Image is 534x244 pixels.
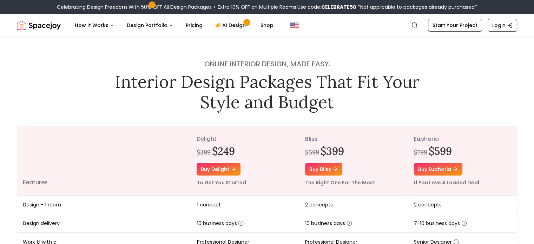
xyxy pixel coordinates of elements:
small: The Right One For The Most [305,179,375,186]
img: Spacejoy Logo [17,18,61,32]
span: 10 business days [305,220,352,227]
button: How It Works [69,18,120,32]
h4: Online interior design, made easy. [110,59,424,69]
a: Shop [255,18,279,32]
span: 10 business days [197,220,244,227]
nav: Main [69,18,279,32]
p: euphoria [414,135,511,143]
h2: $599 [429,145,452,157]
th: Features [17,126,191,196]
small: To Get You Started [197,179,246,186]
span: 1 concept [197,201,220,208]
img: United States [290,21,299,29]
a: Buy delight [197,163,240,176]
a: Start Your Project [428,19,482,32]
nav: Global [17,14,517,37]
span: 7-10 business days [414,220,467,227]
td: Design delivery [17,214,191,233]
b: CELEBRATE50 [321,4,356,11]
td: Design - 1 room [17,196,191,214]
span: *Not applicable to packages already purchased* [356,4,477,11]
span: 2 concepts [305,201,333,208]
h2: $399 [321,145,344,157]
h2: $249 [212,145,235,157]
span: 2 concepts [414,201,442,208]
div: $399 [197,147,211,157]
a: Pricing [180,18,208,32]
p: bliss [305,135,402,143]
a: Spacejoy [17,18,61,32]
p: delight [197,135,294,143]
div: $799 [414,147,427,157]
a: AI Design [210,18,253,32]
div: $599 [305,147,319,157]
button: Design Portfolio [121,18,179,32]
span: Use code: [297,4,356,11]
div: Celebrating Design Freedom With 50% OFF All Design Packages + Extra 10% OFF on Multiple Rooms. [57,4,477,11]
small: If You Love A Loaded Deal [414,179,479,186]
h1: Interior Design Packages That Fit Your Style and Budget [110,72,424,112]
a: Login [488,19,517,32]
a: Buy euphoria [414,163,462,176]
a: Buy bliss [305,163,342,176]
